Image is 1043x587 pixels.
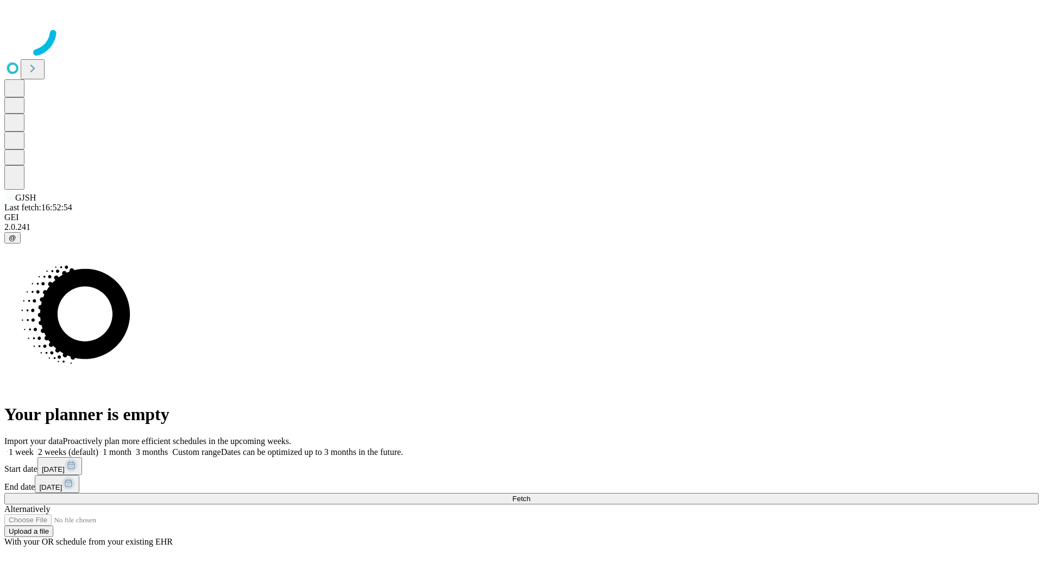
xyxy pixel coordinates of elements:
[221,447,403,457] span: Dates can be optimized up to 3 months in the future.
[4,213,1039,222] div: GEI
[4,537,173,546] span: With your OR schedule from your existing EHR
[4,493,1039,504] button: Fetch
[4,232,21,243] button: @
[4,475,1039,493] div: End date
[35,475,79,493] button: [DATE]
[63,436,291,446] span: Proactively plan more efficient schedules in the upcoming weeks.
[9,447,34,457] span: 1 week
[37,457,82,475] button: [DATE]
[42,465,65,473] span: [DATE]
[172,447,221,457] span: Custom range
[15,193,36,202] span: GJSH
[39,483,62,491] span: [DATE]
[4,436,63,446] span: Import your data
[136,447,168,457] span: 3 months
[4,504,50,514] span: Alternatively
[4,457,1039,475] div: Start date
[512,495,530,503] span: Fetch
[38,447,98,457] span: 2 weeks (default)
[4,203,72,212] span: Last fetch: 16:52:54
[4,526,53,537] button: Upload a file
[9,234,16,242] span: @
[103,447,131,457] span: 1 month
[4,222,1039,232] div: 2.0.241
[4,404,1039,424] h1: Your planner is empty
